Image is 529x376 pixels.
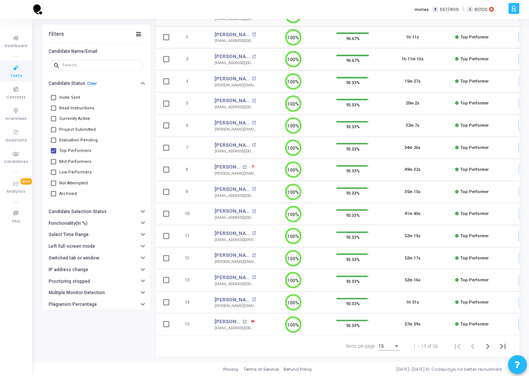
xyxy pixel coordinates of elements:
[252,55,256,59] mat-icon: open_in_new
[215,252,250,259] a: [PERSON_NAME]
[242,320,247,324] mat-icon: open_in_new
[346,211,360,219] span: 93.33%
[43,252,150,264] button: Switched tab or window
[62,63,140,68] input: Search...
[460,211,489,216] span: Top Performer
[10,73,22,79] span: Tests
[215,75,250,83] a: [PERSON_NAME]
[59,189,77,198] span: Archived
[406,100,419,107] div: 20m 2s
[460,189,489,194] span: Top Performer
[460,35,489,40] span: Top Performer
[30,2,45,17] img: logo
[215,325,256,331] div: [EMAIL_ADDRESS][DOMAIN_NAME]
[175,203,207,225] td: 10
[346,34,360,42] span: 96.67%
[346,123,360,130] span: 93.33%
[215,60,256,66] div: [EMAIL_ADDRESS][DOMAIN_NAME]
[346,145,360,152] span: 93.33%
[215,186,250,193] a: [PERSON_NAME]
[43,46,150,57] button: Candidate Name/Email
[460,167,489,172] span: Top Performer
[346,233,360,241] span: 93.33%
[215,274,250,281] a: [PERSON_NAME]
[379,344,384,349] span: 15
[460,278,489,282] span: Top Performer
[215,119,250,127] a: [PERSON_NAME]
[252,77,256,81] mat-icon: open_in_new
[87,81,97,86] a: Clear
[495,339,511,354] button: Last page
[49,81,85,86] h6: Candidate Status
[346,167,360,175] span: 93.33%
[346,189,360,197] span: 93.33%
[406,34,419,41] div: 1h 11s
[215,281,256,287] div: [EMAIL_ADDRESS][DOMAIN_NAME]
[43,218,150,229] button: Functionality(in %)
[59,146,91,155] span: Top Performers
[215,127,256,132] div: [PERSON_NAME][EMAIL_ADDRESS][DOMAIN_NAME]
[215,141,250,149] a: [PERSON_NAME]
[43,287,150,299] button: Multiple Monitor Detection
[252,121,256,125] mat-icon: open_in_new
[244,366,279,373] a: Terms of Service
[252,231,256,235] mat-icon: open_in_new
[215,318,241,325] a: [PERSON_NAME]
[215,296,250,304] a: [PERSON_NAME]
[49,255,99,261] h6: Switched tab or window
[215,53,250,60] a: [PERSON_NAME]
[460,79,489,84] span: Top Performer
[49,267,88,273] h6: IP address change
[215,303,256,309] div: [PERSON_NAME][EMAIL_ADDRESS][DOMAIN_NAME]
[215,31,250,38] a: [PERSON_NAME]
[405,78,420,85] div: 15m 27s
[460,145,489,150] span: Top Performer
[49,302,97,307] h6: Plagiarism Percentage
[460,101,489,106] span: Top Performer
[215,171,256,176] div: [PERSON_NAME][EMAIL_ADDRESS][DOMAIN_NAME]
[59,93,80,102] span: Invite Sent
[415,6,430,13] label: Invites:
[49,279,90,284] h6: Proctoring stopped
[406,299,419,306] div: 1h 51s
[49,209,107,215] h6: Candidate Selection Status
[43,299,150,310] button: Plagiarism Percentage
[346,300,360,307] span: 93.33%
[405,211,420,217] div: 41m 40s
[346,79,360,86] span: 93.33%
[49,221,87,226] h6: Functionality(in %)
[215,163,241,171] a: [PERSON_NAME]
[460,57,489,61] span: Top Performer
[43,241,150,252] button: Left full-screen mode
[465,339,480,354] button: Previous page
[59,125,96,134] span: Project Submitted
[402,56,423,63] div: 1h 11m 13s
[480,339,495,354] button: Next page
[252,164,255,170] span: P
[12,218,20,225] span: FAQ
[59,114,90,123] span: Currently Active
[312,366,520,373] div: [DATE]-[DATE] © Codejudge, for better recruitment.
[223,366,238,373] a: Privacy
[405,189,420,195] div: 35m 15s
[43,206,150,218] button: Candidate Selection Status
[405,255,420,262] div: 52m 17s
[175,313,207,336] td: 15
[405,277,420,284] div: 52m 16s
[49,244,95,249] h6: Left full-screen mode
[175,115,207,137] td: 6
[175,137,207,159] td: 7
[215,237,256,243] div: [EMAIL_ADDRESS][PERSON_NAME][DOMAIN_NAME]
[460,233,489,238] span: Top Performer
[175,181,207,203] td: 9
[215,97,250,104] a: [PERSON_NAME]
[460,322,489,327] span: Top Performer
[460,123,489,128] span: Top Performer
[175,269,207,292] td: 13
[6,116,27,122] span: Interviews
[43,264,150,276] button: IP address change
[215,230,250,237] a: [PERSON_NAME]
[215,259,256,265] div: [PERSON_NAME][EMAIL_ADDRESS][PERSON_NAME][DOMAIN_NAME]
[215,215,256,221] div: [EMAIL_ADDRESS][DOMAIN_NAME]
[175,159,207,181] td: 8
